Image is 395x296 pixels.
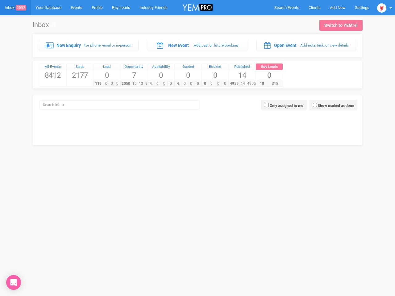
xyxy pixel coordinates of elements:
a: Sales [67,64,94,70]
span: 0 [161,81,168,87]
div: Open Intercom Messenger [6,275,21,290]
label: New Enquiry [56,42,81,48]
a: Availability [148,64,175,70]
span: 0 [103,81,109,87]
label: Open Event [274,42,297,48]
input: Search Inbox [39,100,199,109]
span: 8412 [39,70,66,80]
span: 0 [215,81,222,87]
a: New Enquiry For phone, email or in-person [39,40,139,51]
a: Published [229,64,256,70]
a: Open Event Add note, task, or view details [256,40,356,51]
label: New Event [168,42,189,48]
span: 0 [94,70,120,80]
span: 4 [148,81,155,87]
span: 4 [174,81,181,87]
a: Lead [94,64,120,70]
span: 0 [109,81,115,87]
span: 10 [131,81,138,87]
span: 0 [168,81,175,87]
small: Add past or future booking [194,43,238,47]
a: Booked [202,64,229,70]
span: Search Events [274,5,299,10]
span: 14 [229,70,256,80]
span: 9552 [16,5,26,10]
small: For phone, email or in-person [84,43,131,47]
img: open-uri20250107-2-1pbi2ie [377,3,386,13]
a: Switch to YEM Hi [319,20,363,31]
label: Only assigned to me [270,103,303,109]
span: 0 [114,81,120,87]
span: 318 [268,81,283,87]
span: 14 [239,81,246,87]
span: 0 [256,70,283,80]
a: Quoted [175,64,202,70]
span: 18 [256,81,268,87]
a: All Events [39,64,66,70]
a: Opportunity [121,64,148,70]
span: 0 [194,81,202,87]
span: 4955 [229,81,240,87]
span: 2050 [120,81,131,87]
h1: Inbox [32,21,56,29]
span: 0 [222,81,229,87]
span: 2177 [67,70,94,80]
span: 0 [188,81,195,87]
span: 13 [138,81,144,87]
span: 0 [148,70,175,80]
span: 0 [202,70,229,80]
a: New Event Add past or future booking [148,40,247,51]
span: 0 [175,70,202,80]
span: 0 [208,81,215,87]
span: Clients [309,5,321,10]
span: 0 [202,81,209,87]
span: 9 [144,81,149,87]
label: Show marked as done [318,103,354,109]
a: Buy Leads [256,64,283,70]
span: 4955 [246,81,257,87]
div: Switch to YEM Hi [324,22,358,28]
span: 0 [154,81,161,87]
span: 7 [121,70,148,80]
span: 119 [93,81,103,87]
span: Add New [330,5,346,10]
small: Add note, task, or view details [300,43,349,47]
span: 0 [181,81,188,87]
